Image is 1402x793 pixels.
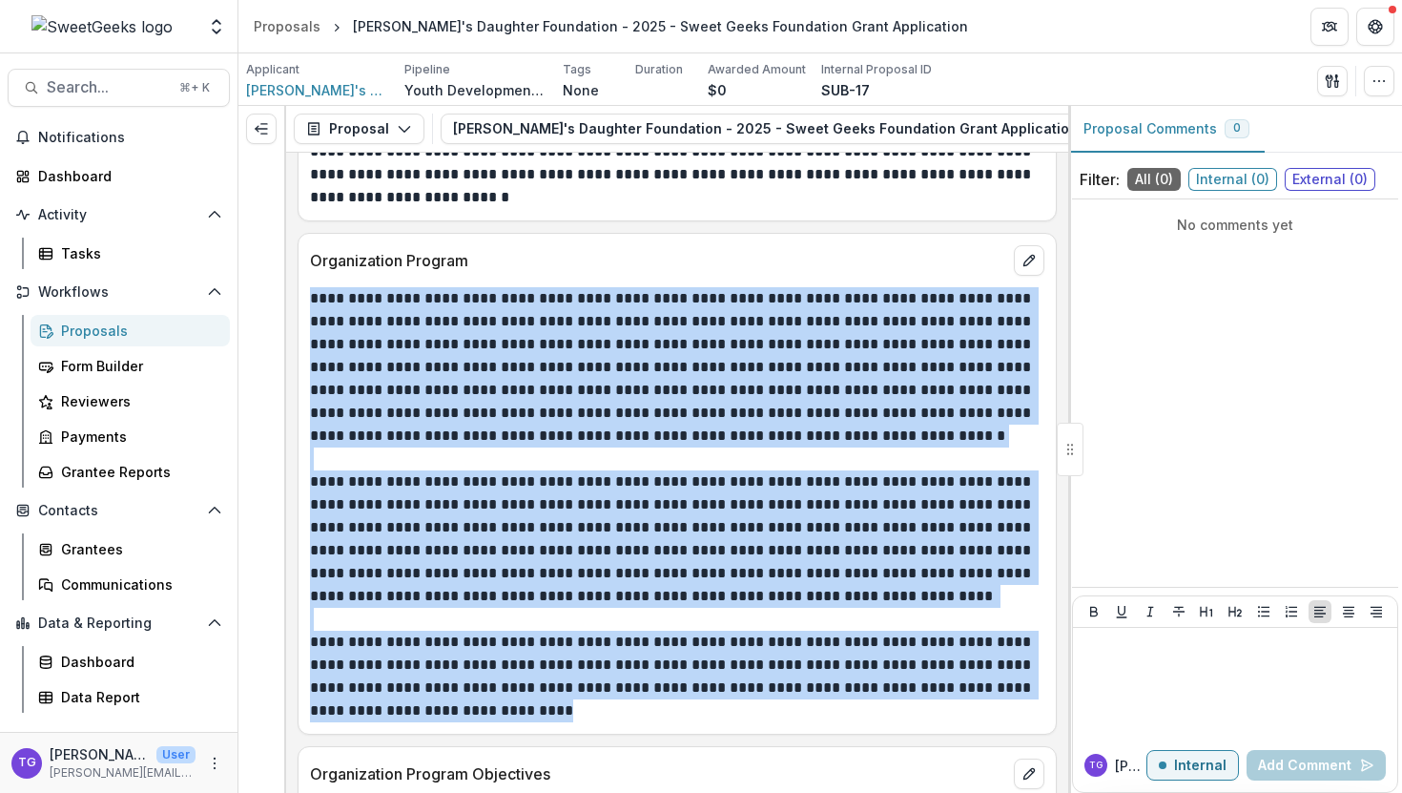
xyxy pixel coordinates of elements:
a: Proposals [31,315,230,346]
div: Communications [61,574,215,595]
button: Open Workflows [8,277,230,307]
button: Get Help [1356,8,1394,46]
div: Grantees [61,539,215,559]
p: $0 [708,80,727,100]
p: Applicant [246,61,299,78]
button: Align Right [1365,600,1388,623]
a: Communications [31,569,230,600]
span: All ( 0 ) [1127,168,1181,191]
button: Strike [1167,600,1190,623]
button: Bold [1082,600,1105,623]
span: Search... [47,78,168,96]
button: Underline [1110,600,1133,623]
button: Italicize [1139,600,1162,623]
a: Form Builder [31,350,230,382]
button: Proposal Comments [1068,106,1265,153]
div: [PERSON_NAME]'s Daughter Foundation - 2025 - Sweet Geeks Foundation Grant Application [353,16,968,36]
div: Proposals [61,321,215,341]
a: [PERSON_NAME]'s Daughter Foundation [246,80,389,100]
span: 0 [1233,121,1241,135]
a: Dashboard [31,646,230,678]
button: Proposal [294,114,424,144]
a: Proposals [246,12,328,40]
div: Theresa Gartland [18,757,36,769]
button: [PERSON_NAME]'s Daughter Foundation - 2025 - Sweet Geeks Foundation Grant Application [441,114,1136,144]
button: Notifications [8,122,230,153]
div: Payments [61,427,215,447]
nav: breadcrumb [246,12,976,40]
button: Bullet List [1252,600,1275,623]
p: User [156,746,196,763]
button: Add Comment [1247,750,1386,781]
p: Internal Proposal ID [821,61,932,78]
p: [PERSON_NAME][EMAIL_ADDRESS][DOMAIN_NAME] [50,764,196,782]
p: [PERSON_NAME] [1115,756,1146,776]
div: Theresa Gartland [1089,761,1103,770]
span: External ( 0 ) [1285,168,1375,191]
p: Organization Program Objectives [310,762,1006,785]
button: Internal [1146,750,1239,781]
p: SUB-17 [821,80,870,100]
button: Partners [1310,8,1349,46]
span: Contacts [38,503,199,519]
button: More [203,752,226,775]
p: Internal [1174,758,1227,774]
span: Workflows [38,284,199,301]
button: Heading 2 [1224,600,1247,623]
div: Grantee Reports [61,462,215,482]
p: Awarded Amount [708,61,806,78]
div: ⌘ + K [175,77,214,98]
a: Dashboard [8,160,230,192]
button: Open Contacts [8,495,230,526]
p: None [563,80,599,100]
div: Reviewers [61,391,215,411]
div: Dashboard [38,166,215,186]
button: Open Data & Reporting [8,608,230,638]
a: Tasks [31,238,230,269]
button: Ordered List [1280,600,1303,623]
p: No comments yet [1080,215,1391,235]
button: Search... [8,69,230,107]
button: Align Center [1337,600,1360,623]
button: edit [1014,245,1044,276]
button: Open Activity [8,199,230,230]
p: Organization Program [310,249,1006,272]
p: [PERSON_NAME] [50,744,149,764]
button: Align Left [1309,600,1331,623]
span: Internal ( 0 ) [1188,168,1277,191]
div: Form Builder [61,356,215,376]
div: Data Report [61,687,215,707]
p: Pipeline [404,61,450,78]
p: Duration [635,61,683,78]
a: Reviewers [31,386,230,417]
a: Grantees [31,533,230,565]
div: Proposals [254,16,320,36]
p: Youth Development General Operating [404,80,547,100]
span: Data & Reporting [38,616,199,632]
a: Payments [31,421,230,452]
p: Tags [563,61,591,78]
img: SweetGeeks logo [31,15,173,38]
button: Expand left [246,114,277,144]
span: Notifications [38,130,222,146]
div: Dashboard [61,652,215,672]
button: Heading 1 [1195,600,1218,623]
a: Grantee Reports [31,456,230,488]
button: Open entity switcher [203,8,230,46]
button: edit [1014,759,1044,789]
span: Activity [38,207,199,223]
a: Data Report [31,681,230,713]
div: Tasks [61,243,215,263]
p: Filter: [1080,168,1120,191]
